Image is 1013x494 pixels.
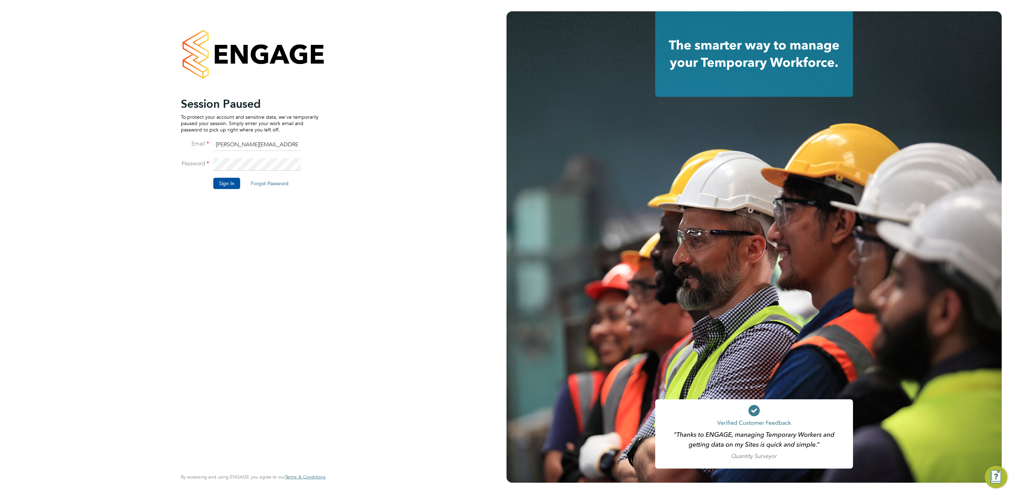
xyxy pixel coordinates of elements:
[181,474,326,480] span: By accessing and using ENGAGE you agree to our
[181,97,319,111] h2: Session Paused
[213,178,240,189] button: Sign In
[285,474,326,480] a: Terms & Conditions
[181,114,319,133] p: To protect your account and sensitive data, we've temporarily paused your session. Simply enter y...
[181,140,209,148] label: Email
[213,139,301,151] input: Enter your work email...
[985,466,1007,488] button: Engage Resource Center
[181,160,209,167] label: Password
[245,178,294,189] button: Forgot Password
